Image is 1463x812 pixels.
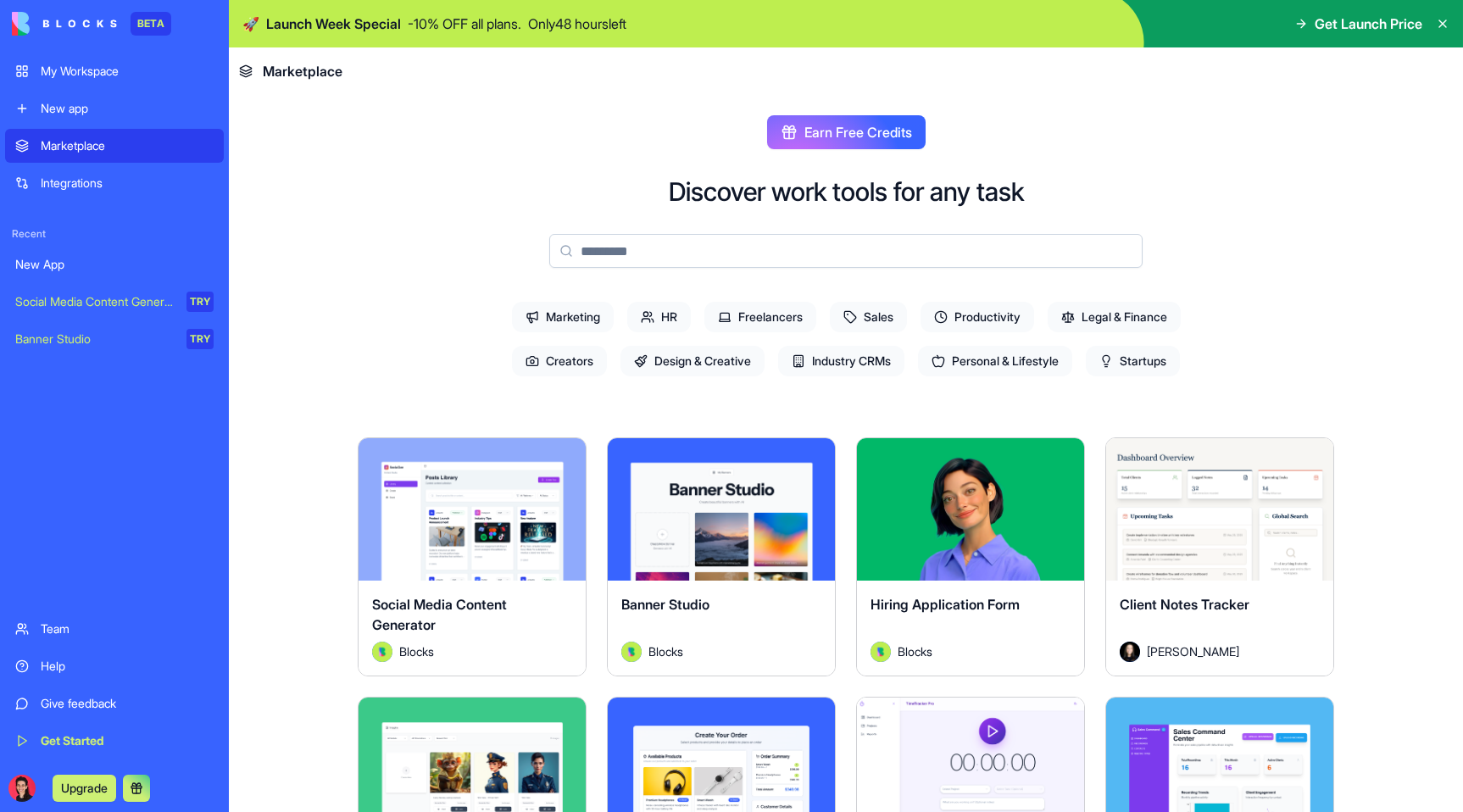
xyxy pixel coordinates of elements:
div: My Workspace [41,63,214,80]
div: Give feedback [41,695,214,712]
span: Recent [5,227,224,241]
div: TRY [186,329,214,349]
div: BETA [131,12,171,36]
span: Creators [512,346,607,376]
a: Upgrade [53,779,116,796]
span: Earn Free Credits [804,122,912,142]
img: Avatar [621,642,642,662]
span: Blocks [898,642,932,660]
a: Hiring Application FormAvatarBlocks [856,437,1085,676]
a: Get Started [5,724,224,758]
span: Banner Studio [621,596,709,613]
div: Banner Studio [15,331,175,348]
span: Launch Week Special [266,14,401,34]
div: Social Media Content Generator [15,293,175,310]
a: New App [5,247,224,281]
span: Design & Creative [620,346,765,376]
span: Marketing [512,302,614,332]
a: New app [5,92,224,125]
a: Help [5,649,224,683]
span: Social Media Content Generator [372,596,507,633]
h2: Discover work tools for any task [669,176,1024,207]
a: Give feedback [5,687,224,720]
p: Only 48 hours left [528,14,626,34]
button: Upgrade [53,775,116,802]
img: Avatar [871,642,891,662]
span: Industry CRMs [778,346,904,376]
a: My Workspace [5,54,224,88]
span: Client Notes Tracker [1120,596,1249,613]
img: logo [12,12,117,36]
span: Get Launch Price [1315,14,1422,34]
span: Personal & Lifestyle [918,346,1072,376]
span: HR [627,302,691,332]
a: Client Notes TrackerAvatar[PERSON_NAME] [1105,437,1334,676]
div: TRY [186,292,214,312]
span: Productivity [921,302,1034,332]
p: - 10 % OFF all plans. [408,14,521,34]
a: BETA [12,12,171,36]
img: Avatar [1120,642,1140,662]
a: Marketplace [5,129,224,163]
a: Team [5,612,224,646]
span: Hiring Application Form [871,596,1020,613]
span: 🚀 [242,14,259,34]
div: Marketplace [41,137,214,154]
button: Earn Free Credits [767,115,926,149]
div: Help [41,658,214,675]
div: New App [15,256,214,273]
span: Freelancers [704,302,816,332]
img: Avatar [372,642,392,662]
div: Integrations [41,175,214,192]
span: [PERSON_NAME] [1147,642,1239,660]
span: Marketplace [263,61,342,81]
span: Blocks [648,642,683,660]
a: Banner StudioAvatarBlocks [607,437,836,676]
span: Legal & Finance [1048,302,1181,332]
a: Banner StudioTRY [5,322,224,356]
div: Team [41,620,214,637]
img: ACg8ocLZaiCUipE8LwOSOgvRcK-FwFRJjjq00OYBP2fXzUXoqZssjgw=s96-c [8,775,36,802]
div: Get Started [41,732,214,749]
span: Blocks [399,642,434,660]
a: Integrations [5,166,224,200]
a: Social Media Content GeneratorTRY [5,285,224,319]
span: Sales [830,302,907,332]
span: Startups [1086,346,1180,376]
div: New app [41,100,214,117]
a: Social Media Content GeneratorAvatarBlocks [358,437,587,676]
